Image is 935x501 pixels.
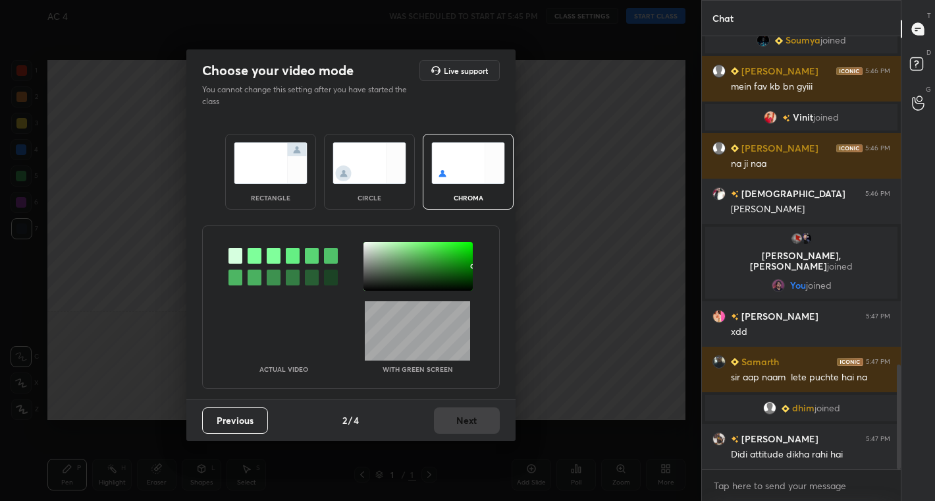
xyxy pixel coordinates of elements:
div: sir aap naam lete puchte hai na [731,371,890,384]
img: iconic-dark.1390631f.png [836,67,863,75]
h2: Choose your video mode [202,62,354,79]
span: joined [820,35,846,45]
img: default.png [712,142,726,155]
img: c21b1e81a651426ba1e48d7baf10fc39.jpg [757,34,770,47]
h6: [PERSON_NAME] [739,432,818,446]
img: b562f01148634fe6b67db7f0d870f11e.jpg [790,232,803,245]
div: chroma [442,194,494,201]
p: [PERSON_NAME], [PERSON_NAME] [713,250,890,272]
img: no-rating-badge.077c3623.svg [731,191,739,198]
div: 5:46 PM [865,190,890,198]
img: Learner_Badge_beginner_1_8b307cf2a0.svg [775,37,783,45]
h4: 4 [354,413,359,427]
div: 5:46 PM [865,67,890,75]
p: With green screen [383,366,453,372]
img: circleScreenIcon.acc0effb.svg [333,142,406,184]
img: default.png [712,65,726,78]
img: no-rating-badge.077c3623.svg [782,115,790,122]
img: Learner_Badge_beginner_1_8b307cf2a0.svg [731,358,739,366]
p: You cannot change this setting after you have started the class [202,84,415,107]
img: Learner_Badge_beginner_1_8b307cf2a0.svg [731,144,739,152]
h6: [PERSON_NAME] [739,64,818,78]
img: c2636bbe23f74ec1a7687324cbb55c1a.jpg [712,355,726,368]
div: 5:47 PM [866,435,890,443]
img: chromaScreenIcon.c19ab0a0.svg [431,142,505,184]
h6: Samarth [739,355,779,368]
h5: Live support [444,67,488,74]
span: joined [813,112,839,123]
img: 552293d48b2e4b1889a9c59e0c203ba6.jpg [799,232,813,245]
img: no-rating-badge.077c3623.svg [731,313,739,320]
div: rectangle [244,194,297,201]
img: normalScreenIcon.ae25ed63.svg [234,142,307,184]
h6: [PERSON_NAME] [739,309,818,323]
img: 5d177d4d385042bd9dd0e18a1f053975.jpg [712,310,726,323]
img: effcba6821c746e3b0821d37cec714d1.jpg [712,187,726,200]
p: T [927,11,931,20]
img: dad207272b49412e93189b41c1133cff.jpg [772,279,785,292]
span: joined [827,260,853,272]
p: Chat [702,1,744,36]
div: 5:47 PM [866,312,890,320]
span: Soumya [786,35,820,45]
img: no-rating-badge.077c3623.svg [731,436,739,443]
span: joined [806,280,832,291]
img: Learner_Badge_beginner_1_8b307cf2a0.svg [731,67,739,75]
h6: [DEMOGRAPHIC_DATA] [739,187,845,200]
img: Learner_Badge_beginner_1_8b307cf2a0.svg [782,405,789,413]
img: iconic-dark.1390631f.png [836,144,863,152]
img: 90868722af3d4bed82d11b04b2807440.jpg [764,111,777,124]
div: [PERSON_NAME] [731,203,890,216]
p: D [926,47,931,57]
div: 5:46 PM [865,144,890,152]
p: Actual Video [259,366,308,372]
img: default.png [763,401,776,415]
h6: [PERSON_NAME] [739,141,818,155]
div: circle [343,194,396,201]
div: 5:47 PM [866,358,890,366]
span: joined [815,403,840,413]
img: iconic-dark.1390631f.png [837,358,863,366]
span: Vinit [793,112,813,123]
h4: 2 [342,413,347,427]
button: Previous [202,407,268,434]
p: G [926,84,931,94]
span: dhim [792,403,815,413]
h4: / [348,413,352,427]
div: xdd [731,326,890,339]
div: Didi attitude dikha rahi hai [731,448,890,461]
span: You [790,280,806,291]
img: a1a2ef4976334c8a8054fa91c45f5783.jpg [712,432,726,446]
div: grid [702,36,901,469]
div: mein fav kb bn gyiii [731,80,890,94]
div: na ji naa [731,158,890,171]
